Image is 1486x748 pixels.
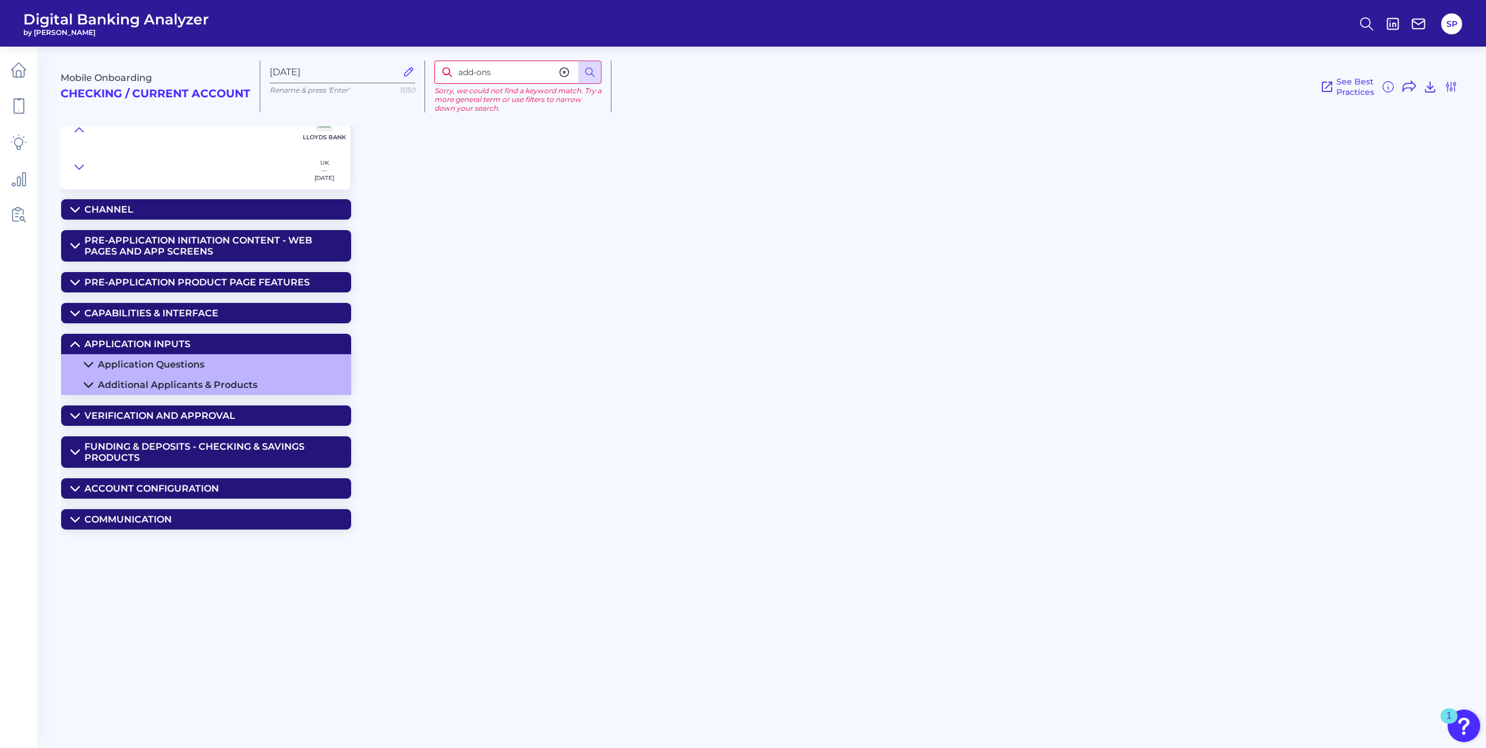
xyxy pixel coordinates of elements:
[1441,13,1462,34] button: SP
[84,514,172,525] div: Communication
[98,359,204,370] div: Application Questions
[61,354,351,375] summary: Application Questions
[61,334,351,354] summary: Application inputs
[399,86,415,94] span: 11/50
[61,87,250,101] h2: Checking / Current Account
[84,277,310,288] div: Pre-Application Product Page Features
[61,272,351,292] summary: Pre-Application Product Page Features
[434,86,602,112] p: Sorry, we could not find a keyword match. Try a more general term or use filters to narrow down y...
[98,379,257,390] div: Additional Applicants & Products
[61,509,351,530] summary: Communication
[61,478,351,499] summary: Account Configuration
[84,441,342,463] div: Funding & Deposits - CHECKING & SAVINGS PRODUCTS
[1448,710,1480,742] button: Open Resource Center, 1 new notification
[61,303,351,323] summary: Capabilities & Interface
[84,204,133,215] div: Channel
[61,72,152,83] span: Mobile Onboarding
[1336,76,1374,97] span: See Best Practices
[314,167,334,174] p: --
[314,174,334,182] p: [DATE]
[61,405,351,426] summary: Verification and Approval
[84,338,190,350] div: Application inputs
[84,235,342,257] div: Pre-Application Initiation Content - Web pages and app screens
[434,61,602,84] input: Search keywords
[303,133,346,141] p: Lloyds Bank
[314,159,334,167] p: UK
[23,28,209,37] span: by [PERSON_NAME]
[1446,716,1452,731] div: 1
[61,230,351,262] summary: Pre-Application Initiation Content - Web pages and app screens
[84,410,235,421] div: Verification and Approval
[270,86,415,94] p: Rename & press 'Enter'
[84,308,218,319] div: Capabilities & Interface
[61,375,351,395] summary: Additional Applicants & Products
[61,436,351,468] summary: Funding & Deposits - CHECKING & SAVINGS PRODUCTS
[84,483,219,494] div: Account Configuration
[1320,76,1374,97] a: See Best Practices
[61,199,351,220] summary: Channel
[23,10,209,28] span: Digital Banking Analyzer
